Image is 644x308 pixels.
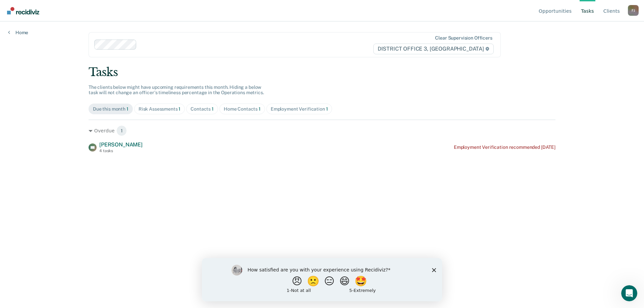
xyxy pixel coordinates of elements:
[99,148,143,153] div: 4 tasks
[454,144,555,150] div: Employment Verification recommended [DATE]
[116,125,127,136] span: 1
[628,5,639,16] div: F J
[373,44,494,54] span: DISTRICT OFFICE 3, [GEOGRAPHIC_DATA]
[89,65,555,79] div: Tasks
[139,106,181,112] div: Risk Assessments
[93,106,128,112] div: Due this month
[202,258,442,301] iframe: Survey by Kim from Recidiviz
[89,84,264,96] span: The clients below might have upcoming requirements this month. Hiding a below task will not chang...
[224,106,261,112] div: Home Contacts
[99,141,143,148] span: [PERSON_NAME]
[326,106,328,112] span: 1
[126,106,128,112] span: 1
[178,106,180,112] span: 1
[7,7,39,14] img: Recidiviz
[212,106,214,112] span: 1
[191,106,214,112] div: Contacts
[8,29,28,36] a: Home
[435,35,492,41] div: Clear supervision officers
[259,106,261,112] span: 1
[271,106,328,112] div: Employment Verification
[621,285,637,301] iframe: Intercom live chat
[628,5,639,16] button: Profile dropdown button
[89,125,555,136] div: Overdue 1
